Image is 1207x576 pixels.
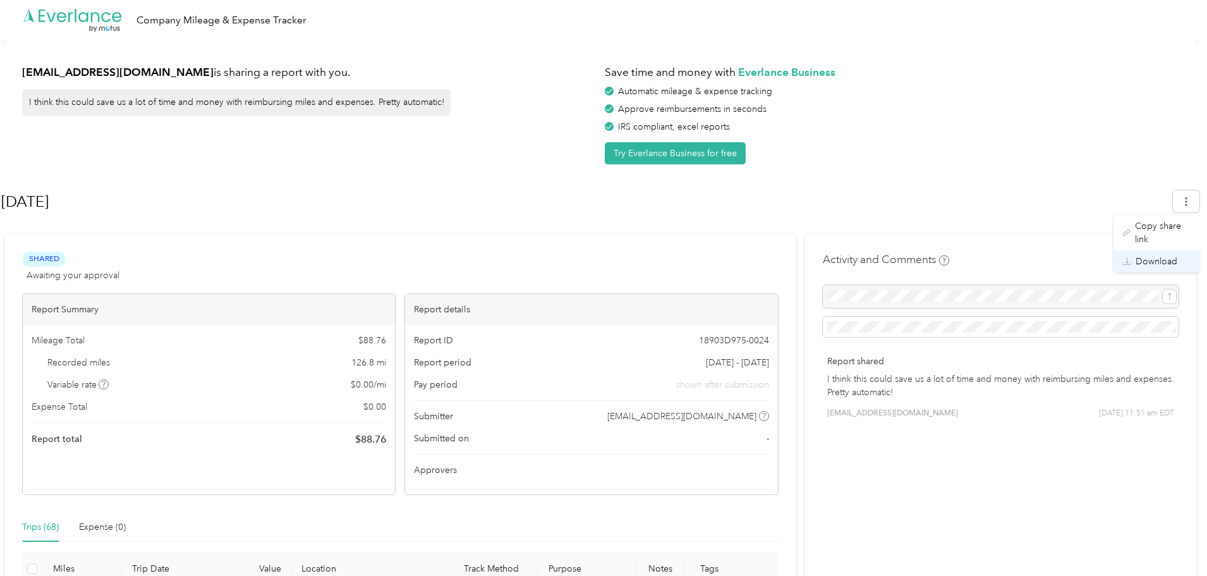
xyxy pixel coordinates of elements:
[358,334,386,347] span: $ 88.76
[27,269,119,282] span: Awaiting your approval
[676,378,769,391] span: shown after submission
[1136,255,1177,268] span: Download
[32,432,82,446] span: Report total
[827,355,1174,368] p: Report shared
[47,378,109,391] span: Variable rate
[414,356,471,369] span: Report period
[32,334,85,347] span: Mileage Total
[22,64,596,80] h1: is sharing a report with you.
[414,463,457,477] span: Approvers
[618,121,730,132] span: IRS compliant, excel reports
[22,89,451,116] div: I think this could save us a lot of time and money with reimbursing miles and expenses. Pretty au...
[618,86,772,97] span: Automatic mileage & expense tracking
[827,408,958,419] span: [EMAIL_ADDRESS][DOMAIN_NAME]
[1,187,1164,217] h1: Sep 2025
[414,334,453,347] span: Report ID
[414,378,458,391] span: Pay period
[363,400,386,414] span: $ 0.00
[823,252,949,267] h4: Activity and Comments
[405,294,777,325] div: Report details
[136,13,306,28] div: Company Mileage & Expense Tracker
[605,64,1179,80] h1: Save time and money with
[1135,219,1192,246] span: Copy share link
[1099,408,1174,419] span: [DATE] 11:51 am EDT
[706,356,769,369] span: [DATE] - [DATE]
[22,520,59,534] div: Trips (68)
[767,432,769,445] span: -
[414,410,453,423] span: Submitter
[699,334,769,347] span: 18903D975-0024
[738,65,835,78] strong: Everlance Business
[351,378,386,391] span: $ 0.00 / mi
[605,142,746,164] button: Try Everlance Business for free
[32,400,87,414] span: Expense Total
[607,410,756,423] span: [EMAIL_ADDRESS][DOMAIN_NAME]
[79,520,126,534] div: Expense (0)
[414,432,469,445] span: Submitted on
[23,294,395,325] div: Report Summary
[22,65,214,78] strong: [EMAIL_ADDRESS][DOMAIN_NAME]
[355,432,386,447] span: $ 88.76
[47,356,110,369] span: Recorded miles
[618,104,767,114] span: Approve reimbursements in seconds
[351,356,386,369] span: 126.8 mi
[22,252,66,266] span: Shared
[827,372,1174,399] p: I think this could save us a lot of time and money with reimbursing miles and expenses. Pretty au...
